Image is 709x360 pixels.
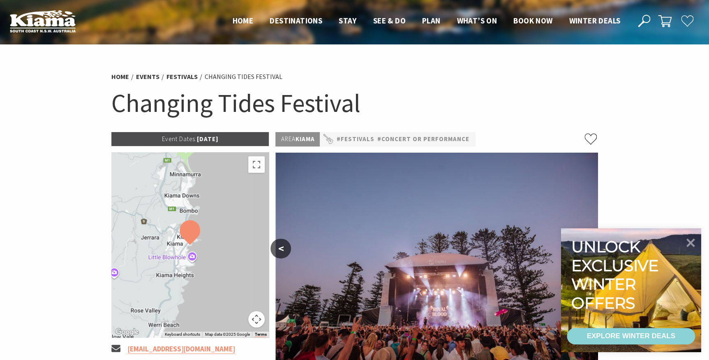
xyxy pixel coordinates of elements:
[248,311,265,327] button: Map camera controls
[205,72,282,82] li: Changing Tides Festival
[162,135,196,143] span: Event Dates:
[569,16,620,26] span: Winter Deals
[270,16,322,26] span: Destinations
[205,332,249,337] span: Map data ©2025 Google
[111,132,269,146] p: [DATE]
[136,72,159,81] a: Events
[275,132,320,146] p: Kiama
[166,72,198,81] a: Festivals
[281,135,295,143] span: Area
[248,156,265,173] button: Toggle fullscreen view
[233,16,254,26] span: Home
[336,134,374,144] a: #Festivals
[373,16,406,26] span: See & Do
[270,239,291,258] button: <
[113,327,141,337] img: Google
[339,16,357,26] span: Stay
[164,332,200,337] button: Keyboard shortcuts
[224,14,628,28] nav: Main Menu
[111,72,129,81] a: Home
[571,237,662,312] div: Unlock exclusive winter offers
[111,86,598,120] h1: Changing Tides Festival
[587,328,675,344] div: EXPLORE WINTER DEALS
[10,10,76,33] img: Kiama Logo
[377,134,469,144] a: #Concert or Performance
[128,344,235,354] a: [EMAIL_ADDRESS][DOMAIN_NAME]
[567,328,695,344] a: EXPLORE WINTER DEALS
[422,16,441,26] span: Plan
[113,327,141,337] a: Open this area in Google Maps (opens a new window)
[513,16,552,26] span: Book now
[254,332,266,337] a: Terms (opens in new tab)
[457,16,497,26] span: What’s On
